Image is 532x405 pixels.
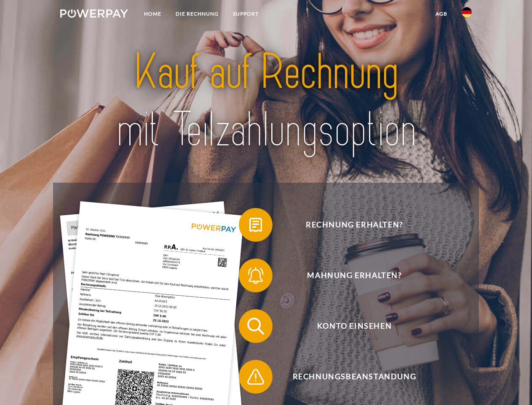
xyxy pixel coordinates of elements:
a: Home [137,6,168,22]
img: qb_warning.svg [245,366,266,387]
button: Mahnung erhalten? [239,259,458,292]
button: Rechnungsbeanstandung [239,360,458,394]
span: Rechnung erhalten? [251,208,457,242]
a: DIE RECHNUNG [168,6,226,22]
span: Mahnung erhalten? [251,259,457,292]
img: qb_bill.svg [245,214,266,235]
img: qb_bell.svg [245,265,266,286]
a: agb [428,6,454,22]
button: Rechnung erhalten? [239,208,458,242]
a: SUPPORT [226,6,266,22]
span: Rechnungsbeanstandung [251,360,457,394]
img: qb_search.svg [245,316,266,337]
img: logo-powerpay-white.svg [60,9,128,18]
button: Konto einsehen [239,309,458,343]
img: title-powerpay_de.svg [80,40,452,162]
img: de [462,7,472,17]
span: Konto einsehen [251,309,457,343]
